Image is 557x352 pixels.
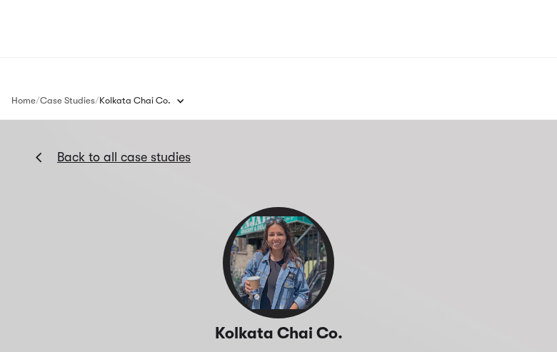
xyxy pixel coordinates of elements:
a: Back to all case studies [57,149,191,166]
div: / [36,94,40,108]
div: Kolkata Chai Co. [99,86,199,115]
div: / [95,94,99,108]
a: Case Studies [40,92,95,109]
div: Kolkata Chai Co. [99,94,171,108]
a: Home [11,92,36,109]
